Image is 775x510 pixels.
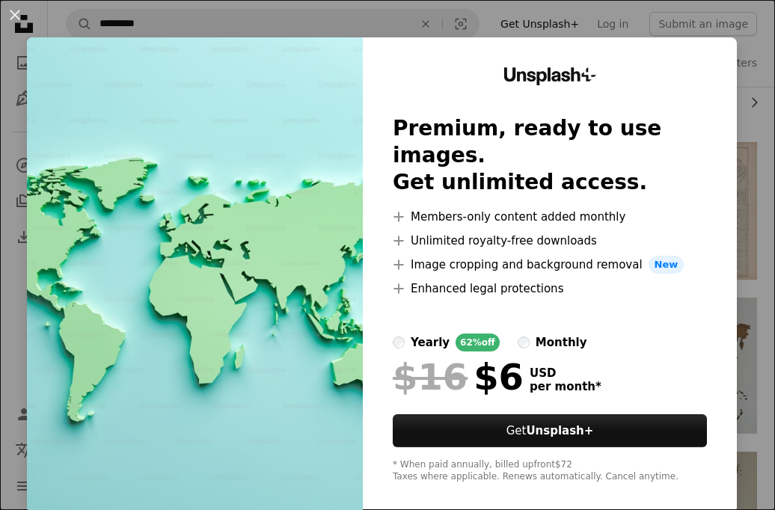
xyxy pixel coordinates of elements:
input: monthly [518,337,530,348]
li: Unlimited royalty-free downloads [393,232,707,250]
li: Image cropping and background removal [393,256,707,274]
div: monthly [536,334,587,351]
button: GetUnsplash+ [393,414,707,447]
span: per month * [530,380,601,393]
input: yearly62%off [393,337,405,348]
div: * When paid annually, billed upfront $72 Taxes where applicable. Renews automatically. Cancel any... [393,459,707,483]
span: New [649,256,684,274]
li: Members-only content added monthly [393,208,707,226]
strong: Unsplash+ [526,424,593,437]
div: $6 [393,357,524,396]
div: yearly [411,334,450,351]
span: USD [530,366,601,380]
span: $16 [393,357,468,396]
li: Enhanced legal protections [393,280,707,298]
h2: Premium, ready to use images. Get unlimited access. [393,115,707,196]
div: 62% off [456,334,500,351]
